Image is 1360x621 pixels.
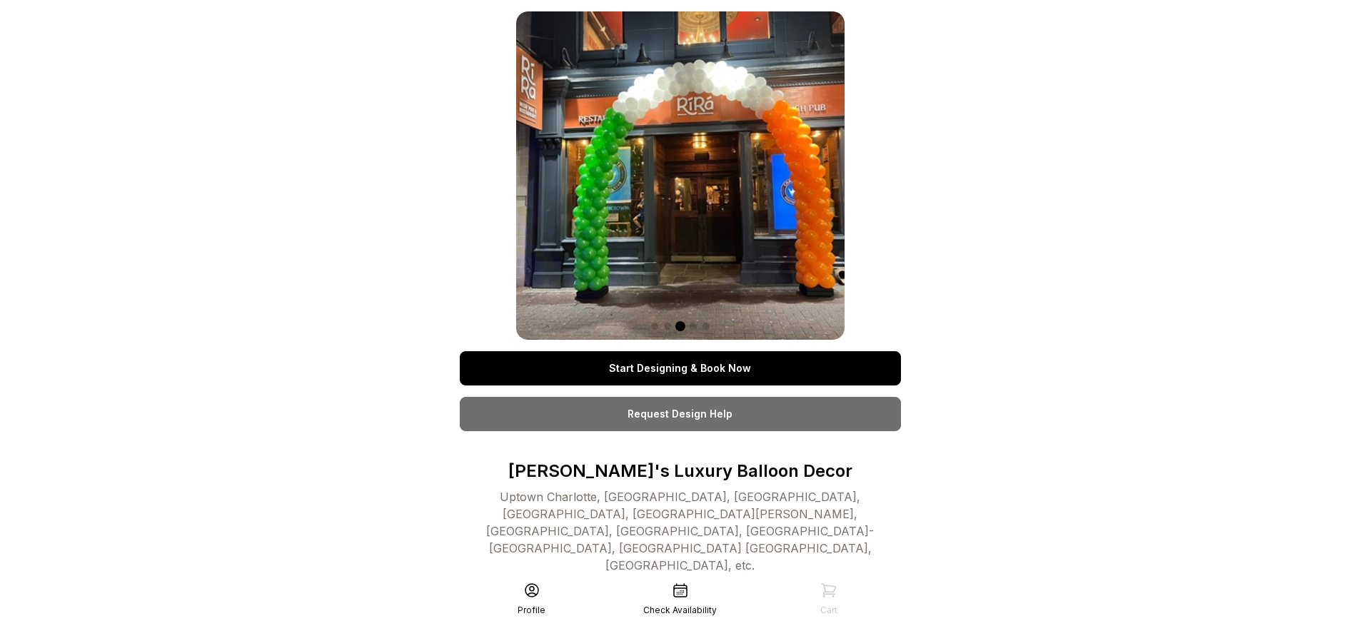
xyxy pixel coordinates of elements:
p: [PERSON_NAME]'s Luxury Balloon Decor [460,460,901,483]
a: Start Designing & Book Now [460,351,901,385]
div: Cart [820,605,837,616]
div: Check Availability [643,605,717,616]
a: Request Design Help [460,397,901,431]
div: Profile [518,605,545,616]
